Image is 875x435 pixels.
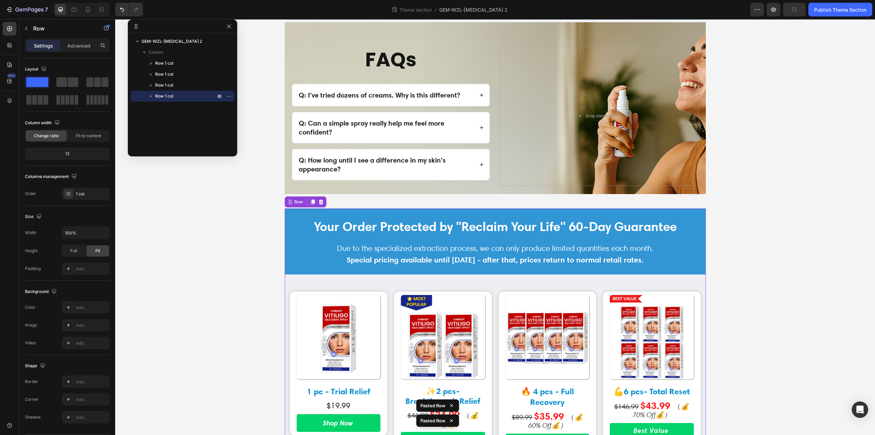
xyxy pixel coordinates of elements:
span: Row 1 col [155,60,173,67]
img: gempages_573903386756252720-273d3260-3547-4df4-a44e-5a2775ce9266.png [390,276,474,360]
div: 450 [6,73,16,78]
div: Add... [76,322,108,329]
div: Drop element here [470,94,507,100]
div: Padding [25,266,41,272]
s: $89.99 [396,394,417,402]
span: （ [558,383,565,392]
button: 7 [3,3,51,16]
i: 💰50% Off💰） [308,392,363,409]
span: Row 1 col [155,82,173,89]
div: Image [25,322,37,328]
iframe: Design area [115,19,875,435]
span: Theme section [398,6,433,13]
strong: Special pricing available until [DATE] - after that, prices return to normal retail rates. [231,236,528,245]
a: Best Value [495,404,579,419]
button: Publish Theme Section [808,3,872,16]
div: Add... [76,340,108,346]
i: 💰60% Off💰） [413,394,468,410]
div: Column width [25,118,61,128]
p: Pasted Row [420,402,445,409]
span: Row 1 col [155,71,173,78]
div: 1 col [76,191,108,197]
strong: 🔥 4 pcs - Full Recovery [406,367,459,388]
strong: $35.99 [419,391,449,403]
img: gempages_573903386756252720-becd519d-e791-4d4b-be1f-c16f88ce7707.png [286,276,370,360]
span: Change ratio [34,133,59,139]
span: $19.99 [211,382,235,391]
div: Size [25,212,43,221]
img: gempages_573903386756252720-ef73bbc0-fec5-4346-bb8c-e24a919239d2.png [495,276,579,360]
span: （ [452,394,459,402]
div: Columns management [25,172,78,181]
strong: Q: Can a simple spray really help me feel more confident? [184,100,329,117]
span: （ [348,392,355,400]
span: Full [70,248,77,254]
div: Add... [76,397,108,403]
div: Shape [25,361,47,371]
p: Pasted Row [420,417,445,424]
span: Fit to content [76,133,101,139]
img: gempages_573903386756252720-777db642-6695-459c-acb5-f0627a071edc.png [181,276,266,360]
strong: - Breakthrough Relief [290,367,365,387]
span: Column [148,49,163,56]
p: Most Selected [304,415,352,425]
div: Border [25,379,38,385]
div: Corner [25,396,39,402]
s: $146.99 [499,383,523,392]
div: Open Intercom Messenger [852,401,868,418]
div: 12 [26,149,108,158]
strong: Q: How long until I see a difference in my skin's appearance? [184,137,331,154]
span: GEM-WZL-[MEDICAL_DATA] 2 [142,38,202,45]
p: Settings [34,42,53,49]
strong: Your Order Protected by "Reclaim Your Life" 60-Day Guarantee [199,200,562,215]
p: Best Value [518,407,555,416]
i: 💰70% Off💰） [517,383,574,400]
s: $46.99 [292,392,313,400]
strong: 1 pc - Trial Relief [192,367,255,377]
strong: ✨ [311,367,321,377]
span: GEM-WZL-[MEDICAL_DATA] 2 [439,6,508,13]
a: Complete Cure [390,414,474,430]
div: Add... [76,379,108,385]
p: 2 pcs [286,367,369,387]
div: Publish Theme Section [814,6,866,13]
div: Order [25,191,36,197]
div: Height [25,248,38,254]
strong: Q: I've tried dozens of creams. Why is this different? [184,72,345,80]
strong: $43.99 [525,381,555,393]
p: Shop Now [207,398,239,410]
span: Fit [95,248,100,254]
strong: 💪6 pcs- Total Reset [498,367,575,377]
input: Auto [62,227,109,239]
div: Row [178,180,189,186]
div: Shadow [25,414,41,420]
div: Add... [76,414,108,421]
div: Video [25,340,36,346]
h2: FAQs [176,27,375,54]
div: Add... [76,266,108,272]
div: Width [25,230,36,236]
p: Row [33,24,91,33]
div: Background [25,287,58,296]
a: Most Selected [286,413,370,428]
strong: $24.99 [314,389,345,401]
span: / [435,6,436,13]
div: Add... [76,305,108,311]
div: Undo/Redo [115,3,143,16]
div: Color [25,304,36,310]
p: Due to the specialized extraction process, we can only produce limited quantities each month. [176,223,584,235]
div: Layout [25,65,48,74]
p: Advanced [67,42,91,49]
p: 7 [45,5,48,14]
span: Row 1 col [155,93,173,100]
a: Shop Now [181,395,266,413]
